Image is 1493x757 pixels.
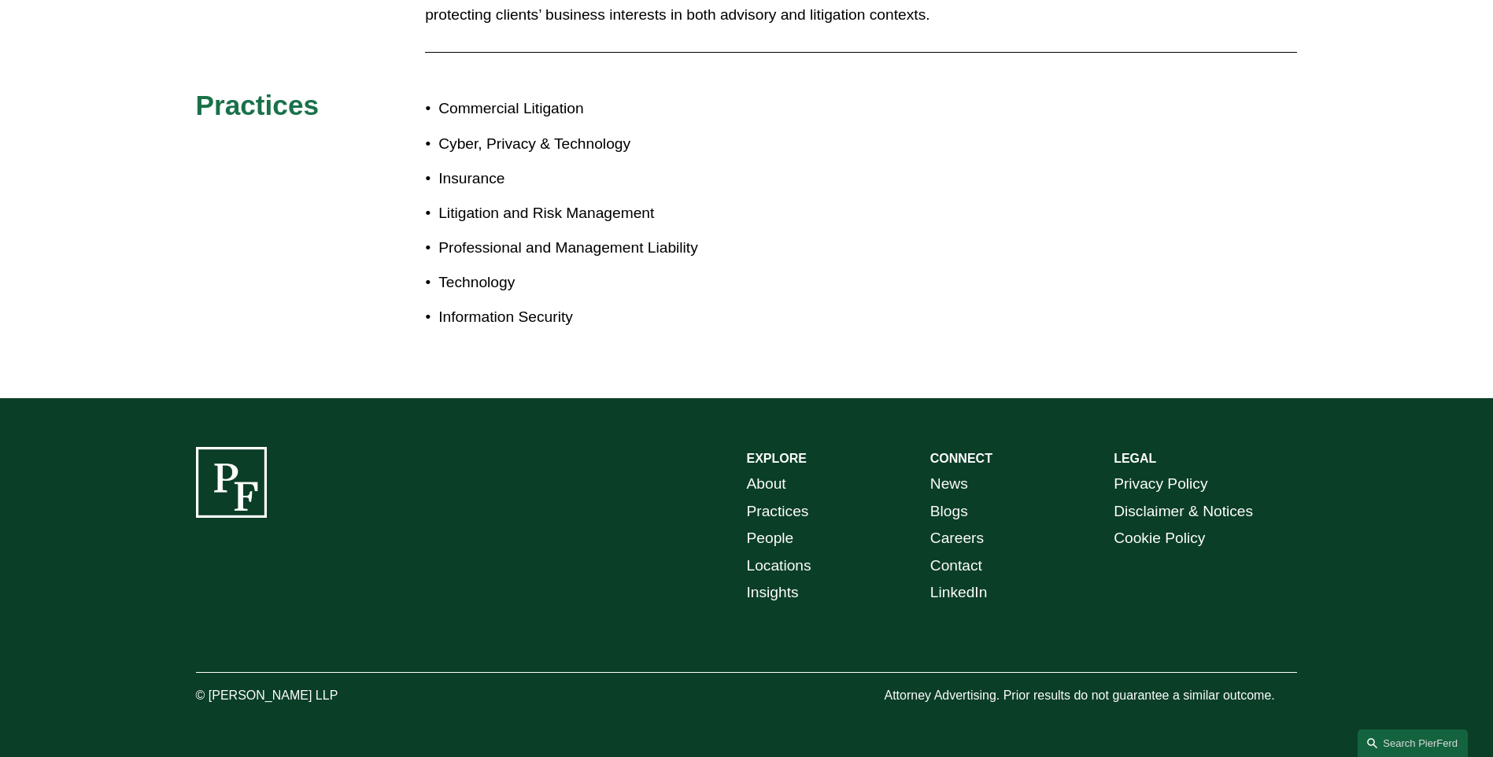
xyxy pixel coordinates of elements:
a: News [930,471,968,498]
p: Insurance [438,165,746,193]
span: Practices [196,90,320,120]
p: Attorney Advertising. Prior results do not guarantee a similar outcome. [884,685,1297,707]
a: Privacy Policy [1114,471,1207,498]
a: About [747,471,786,498]
a: LinkedIn [930,579,988,607]
strong: EXPLORE [747,452,807,465]
p: Cyber, Privacy & Technology [438,131,746,158]
p: © [PERSON_NAME] LLP [196,685,426,707]
a: Cookie Policy [1114,525,1205,552]
a: Blogs [930,498,968,526]
strong: CONNECT [930,452,992,465]
strong: LEGAL [1114,452,1156,465]
p: Litigation and Risk Management [438,200,746,227]
a: Disclaimer & Notices [1114,498,1253,526]
a: Locations [747,552,811,580]
a: Careers [930,525,984,552]
p: Commercial Litigation [438,95,746,123]
p: Information Security [438,304,746,331]
a: People [747,525,794,552]
a: Search this site [1358,729,1468,757]
p: Technology [438,269,746,297]
p: Professional and Management Liability [438,234,746,262]
a: Contact [930,552,982,580]
a: Insights [747,579,799,607]
a: Practices [747,498,809,526]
